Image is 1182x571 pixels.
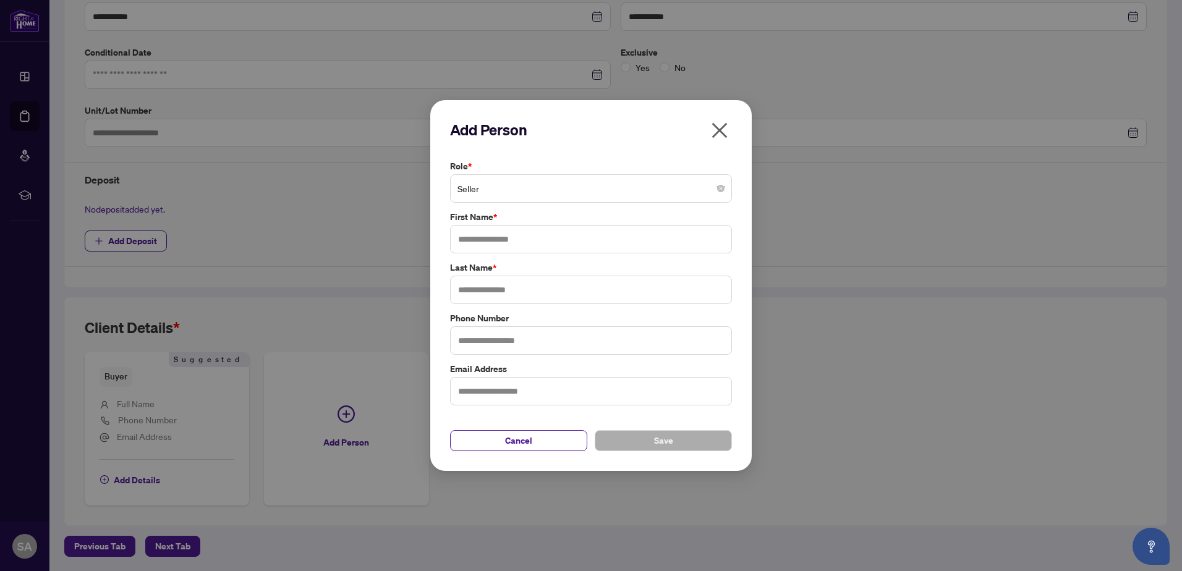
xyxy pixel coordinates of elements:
[595,430,732,451] button: Save
[1133,528,1170,565] button: Open asap
[450,210,732,224] label: First Name
[710,121,729,140] span: close
[457,177,725,200] span: Seller
[505,431,532,450] span: Cancel
[450,430,587,451] button: Cancel
[450,362,732,376] label: Email Address
[450,159,732,173] label: Role
[450,311,732,325] label: Phone Number
[450,120,732,140] h2: Add Person
[717,185,725,192] span: close-circle
[450,261,732,274] label: Last Name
